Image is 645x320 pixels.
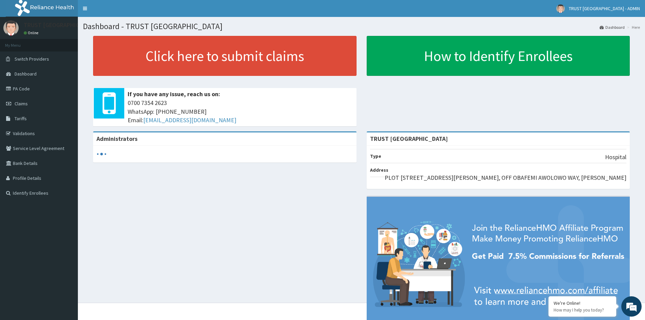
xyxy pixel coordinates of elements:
img: User Image [3,20,19,36]
a: Online [24,30,40,35]
svg: audio-loading [96,149,107,159]
span: Tariffs [15,115,27,122]
span: Dashboard [15,71,37,77]
span: 0700 7354 2623 WhatsApp: [PHONE_NUMBER] Email: [128,99,353,125]
span: Claims [15,101,28,107]
a: [EMAIL_ADDRESS][DOMAIN_NAME] [143,116,236,124]
a: Click here to submit claims [93,36,357,76]
a: How to Identify Enrollees [367,36,630,76]
span: Switch Providers [15,56,49,62]
p: Hospital [605,153,626,162]
b: If you have any issue, reach us on: [128,90,220,98]
p: How may I help you today? [554,307,611,313]
b: Address [370,167,388,173]
p: PLOT [STREET_ADDRESS][PERSON_NAME], OFF OBAFEMI AWOLOWO WAY, [PERSON_NAME] [385,173,626,182]
span: TRUST [GEOGRAPHIC_DATA] - ADMIN [569,5,640,12]
img: User Image [556,4,565,13]
strong: TRUST [GEOGRAPHIC_DATA] [370,135,448,143]
b: Administrators [96,135,137,143]
h1: Dashboard - TRUST [GEOGRAPHIC_DATA] [83,22,640,31]
li: Here [625,24,640,30]
div: We're Online! [554,300,611,306]
a: Dashboard [600,24,625,30]
b: Type [370,153,381,159]
p: TRUST [GEOGRAPHIC_DATA] - ADMIN [24,22,121,28]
